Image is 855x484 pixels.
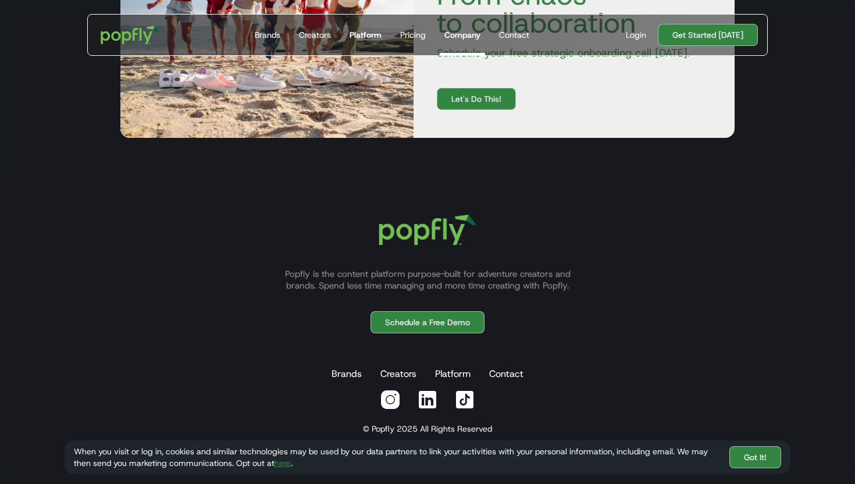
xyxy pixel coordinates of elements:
div: © Popfly 2025 All Rights Reserved [363,423,492,435]
a: Schedule a Free Demo [370,311,484,333]
a: Contact [494,15,534,55]
a: Platform [433,362,473,386]
div: Pricing [400,29,426,41]
a: Get Started [DATE] [658,24,758,46]
div: Company [444,29,480,41]
p: Popfly is the content platform purpose-built for adventure creators and brands. Spend less time m... [270,268,585,291]
a: Pricing [396,15,430,55]
div: Contact [499,29,529,41]
div: When you visit or log in, cookies and similar technologies may be used by our data partners to li... [74,446,720,469]
a: Contact [487,362,526,386]
a: Company [440,15,485,55]
div: Creators [299,29,331,41]
a: here [275,458,291,468]
a: Creators [378,362,419,386]
a: home [92,17,168,52]
a: Got It! [729,446,781,468]
div: Brands [255,29,280,41]
a: Brands [250,15,285,55]
a: Creators [294,15,336,55]
a: Login [621,29,651,41]
div: Login [626,29,646,41]
a: Platform [345,15,386,55]
a: Let's Do This! [437,88,516,110]
a: Brands [329,362,364,386]
div: Platform [350,29,382,41]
